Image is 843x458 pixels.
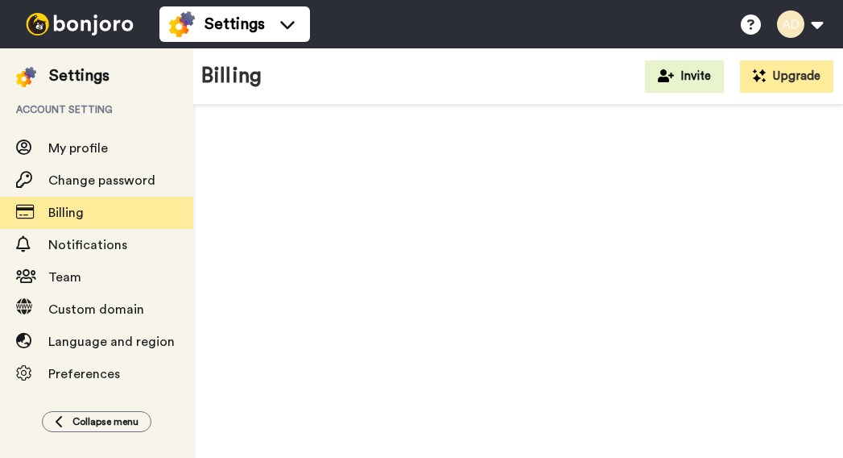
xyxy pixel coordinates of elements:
img: settings-colored.svg [169,11,195,37]
span: Notifications [48,239,127,252]
img: bj-logo-header-white.svg [19,13,140,35]
span: Change password [48,174,155,187]
span: Billing [48,206,84,219]
span: Team [48,271,81,284]
img: settings-colored.svg [16,67,36,87]
h1: Billing [201,65,262,88]
span: Custom domain [48,303,144,316]
button: Invite [645,60,724,93]
span: Preferences [48,368,120,381]
span: My profile [48,142,108,155]
div: Settings [49,65,110,87]
button: Collapse menu [42,411,151,432]
span: Settings [205,13,265,35]
span: Language and region [48,335,175,348]
span: Collapse menu [72,415,138,428]
button: Upgrade [740,60,833,93]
